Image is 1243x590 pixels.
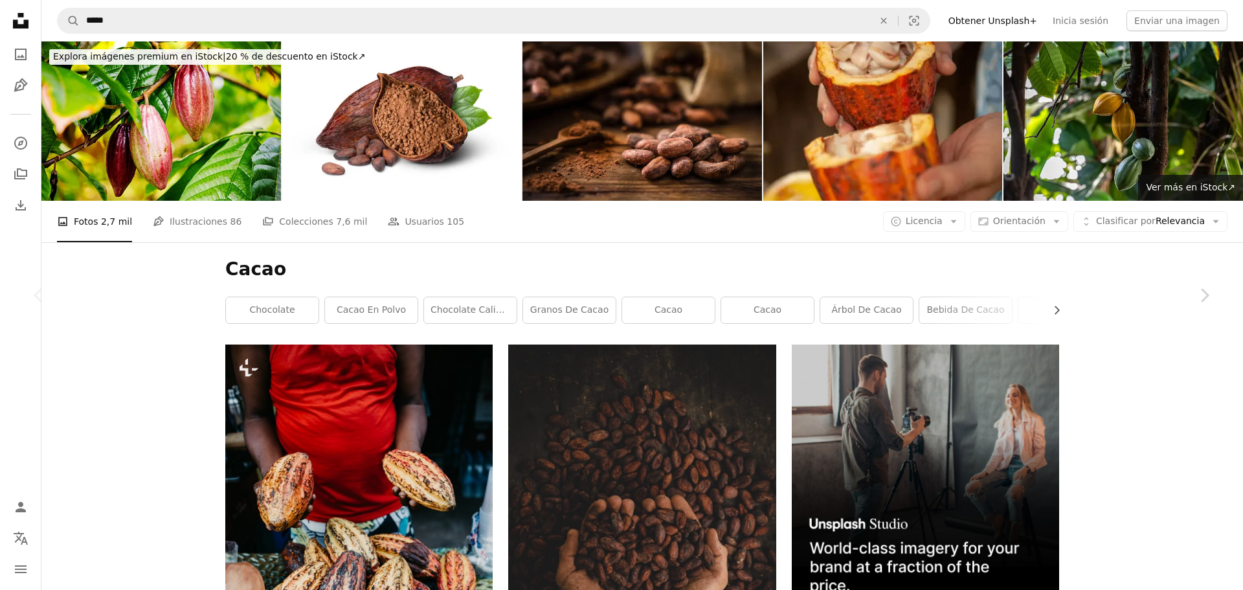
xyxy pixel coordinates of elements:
a: bebida de cacao [919,297,1012,323]
button: Búsqueda visual [899,8,930,33]
span: Explora imágenes premium en iStock | [53,51,226,62]
a: broche [1018,297,1111,323]
button: Licencia [883,211,965,232]
button: Menú [8,556,34,582]
a: Usuarios 105 [388,201,464,242]
a: Inicia sesión [1045,10,1116,31]
a: Colecciones 7,6 mil [262,201,367,242]
button: Idioma [8,525,34,551]
span: 20 % de descuento en iStock ↗ [53,51,365,62]
a: Cacao [721,297,814,323]
span: 105 [447,214,464,229]
a: chocolate [226,297,319,323]
a: Explorar [8,130,34,156]
a: Una persona con una camisa roja parada junto a una pila de granos de cacao [225,539,493,551]
img: Planta de cacao [1003,41,1243,201]
a: Iniciar sesión / Registrarse [8,494,34,520]
button: Enviar una imagen [1126,10,1227,31]
a: Chocolate caliente [424,297,517,323]
span: Orientación [993,216,1046,226]
img: Montón de granos de cacao en una mesa de madera rústica [522,41,762,201]
button: Orientación [970,211,1068,232]
img: Fresh Cacao Fruit Growing in Hawaii [41,41,281,201]
a: Fotos [8,41,34,67]
a: granos de cacao [523,297,616,323]
a: Ilustraciones [8,73,34,98]
a: Obtener Unsplash+ [941,10,1045,31]
img: Grano de cacao y cacao en polvo con hoja verde aislado sobre blanco [282,41,522,201]
span: 86 [230,214,241,229]
a: Siguiente [1165,233,1243,357]
a: árbol de cacao [820,297,913,323]
a: cacao [622,297,715,323]
a: Persona sosteniendo frijoles secos [508,506,776,517]
button: Clasificar porRelevancia [1073,211,1227,232]
button: Borrar [869,8,898,33]
a: Explora imágenes premium en iStock|20 % de descuento en iStock↗ [41,41,377,73]
a: cacao en polvo [325,297,418,323]
span: Ver más en iStock ↗ [1146,182,1235,192]
span: Licencia [906,216,943,226]
button: desplazar lista a la derecha [1045,297,1059,323]
span: Relevancia [1096,215,1205,228]
span: 7,6 mil [336,214,367,229]
a: Historial de descargas [8,192,34,218]
span: Clasificar por [1096,216,1156,226]
a: Colecciones [8,161,34,187]
h1: Cacao [225,258,1059,281]
a: Ver más en iStock↗ [1138,175,1243,201]
a: Ilustraciones 86 [153,201,241,242]
img: Cacao [763,41,1003,201]
form: Encuentra imágenes en todo el sitio [57,8,930,34]
button: Buscar en Unsplash [58,8,80,33]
